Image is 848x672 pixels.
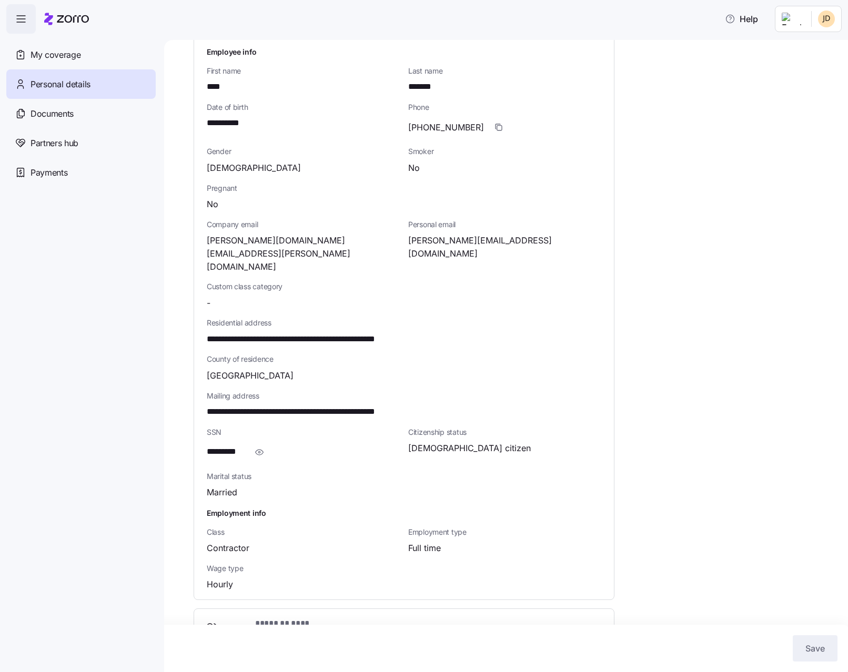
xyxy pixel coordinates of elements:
span: Last name [408,66,601,76]
span: Custom class category [207,281,400,292]
span: [GEOGRAPHIC_DATA] [207,369,294,382]
span: Mailing address [207,391,601,401]
a: Documents [6,99,156,128]
span: Wage type [207,563,400,574]
span: Citizenship status [408,427,601,437]
span: My coverage [31,48,80,62]
span: Date of birth [207,102,400,113]
span: Phone [408,102,601,113]
span: SSN [207,427,400,437]
span: Spouse [224,617,321,643]
img: 3ec5d2eed06be18bf036042d3b68a05a [818,11,835,27]
span: Payments [31,166,67,179]
button: Help [716,8,766,29]
span: Help [725,13,758,25]
span: No [408,161,420,175]
a: Partners hub [6,128,156,158]
span: County of residence [207,354,601,364]
span: Married [207,486,237,499]
span: Pregnant [207,183,601,194]
span: [DEMOGRAPHIC_DATA] [207,161,301,175]
span: [DEMOGRAPHIC_DATA] citizen [408,442,531,455]
img: Employer logo [782,13,803,25]
span: Employment type [408,527,601,537]
span: No [207,198,218,211]
span: Marital status [207,471,400,482]
span: Gender [207,146,400,157]
span: [PERSON_NAME][EMAIL_ADDRESS][DOMAIN_NAME] [408,234,601,260]
a: My coverage [6,40,156,69]
span: [PHONE_NUMBER] [408,121,484,134]
span: Smoker [408,146,601,157]
span: Personal email [408,219,601,230]
span: Residential address [207,318,601,328]
button: Save [793,635,837,661]
span: Documents [31,107,74,120]
span: First name [207,66,400,76]
span: - [207,297,210,310]
a: Payments [6,158,156,187]
span: Partners hub [31,137,78,150]
span: Personal details [31,78,90,91]
h1: Employee info [207,46,601,57]
span: Full time [408,542,441,555]
span: Company email [207,219,400,230]
span: Hourly [207,578,233,591]
h1: Employment info [207,507,601,518]
span: Contractor [207,542,249,555]
a: Personal details [6,69,156,99]
span: Class [207,527,400,537]
span: Save [805,642,825,655]
span: [PERSON_NAME][DOMAIN_NAME][EMAIL_ADDRESS][PERSON_NAME][DOMAIN_NAME] [207,234,400,273]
